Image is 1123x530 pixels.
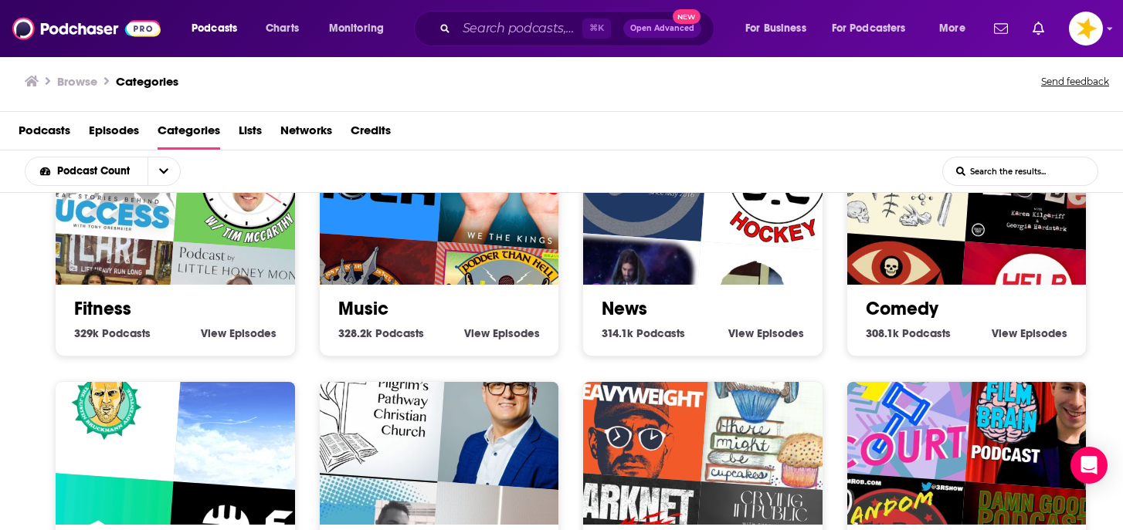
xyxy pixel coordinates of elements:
span: Charts [266,18,299,39]
div: Search podcasts, credits, & more... [429,11,729,46]
span: Podcasts [902,326,951,340]
a: Lists [239,118,262,150]
a: View Fitness Episodes [201,326,277,340]
span: ⌘ K [582,19,611,39]
a: Show notifications dropdown [988,15,1014,42]
a: News [602,297,647,320]
img: Heavyweight [558,329,711,481]
a: View Comedy Episodes [992,326,1067,340]
span: For Business [745,18,806,39]
img: User Profile [1069,12,1103,46]
span: Episodes [757,326,804,340]
input: Search podcasts, credits, & more... [456,16,582,41]
button: open menu [735,16,826,41]
button: open menu [148,157,180,185]
a: Charts [256,16,308,41]
button: open menu [181,16,257,41]
a: Categories [116,74,178,89]
span: Episodes [229,326,277,340]
a: View Music Episodes [464,326,540,340]
img: Christophe VCP [173,339,326,491]
span: View [201,326,226,340]
button: open menu [318,16,404,41]
a: Networks [280,118,332,150]
span: View [728,326,754,340]
span: Podcast Count [57,166,135,177]
span: View [464,326,490,340]
img: The Justin Bruckmann Adventure [30,329,183,481]
h3: Browse [57,74,97,89]
a: Episodes [89,118,139,150]
button: Show profile menu [1069,12,1103,46]
span: New [673,9,701,24]
span: Podcasts [192,18,237,39]
span: 308.1k [866,326,899,340]
div: Open Intercom Messenger [1070,447,1108,484]
a: Music [338,297,388,320]
span: Open Advanced [630,25,694,32]
span: Podcasts [102,326,151,340]
a: 314.1k News Podcasts [602,326,685,340]
button: Open AdvancedNew [623,19,701,38]
img: There Might Be Cupcakes Podcast [701,339,853,491]
img: Pilgrim's Pathway Ministries [293,329,446,481]
a: 329k Fitness Podcasts [74,326,151,340]
span: Monitoring [329,18,384,39]
span: Podcasts [375,326,424,340]
a: Categories [158,118,220,150]
span: 314.1k [602,326,633,340]
span: Podcasts [636,326,685,340]
img: Rediscover the Gospel [437,339,590,491]
a: 308.1k Comedy Podcasts [866,326,951,340]
a: Credits [351,118,391,150]
button: open menu [822,16,928,41]
span: Episodes [493,326,540,340]
span: 328.2k [338,326,372,340]
img: The Film Brain Podcast [965,339,1118,491]
a: View News Episodes [728,326,804,340]
span: 329k [74,326,99,340]
button: open menu [928,16,985,41]
a: Podcasts [19,118,70,150]
span: View [992,326,1017,340]
span: For Podcasters [832,18,906,39]
a: Show notifications dropdown [1026,15,1050,42]
a: Comedy [866,297,938,320]
span: More [939,18,965,39]
button: Send feedback [1036,71,1114,93]
button: open menu [25,166,148,177]
img: 90s Court [821,329,974,481]
span: Episodes [1020,326,1067,340]
h2: Choose List sort [25,157,205,186]
a: Fitness [74,297,131,320]
span: Logged in as Spreaker_Prime [1069,12,1103,46]
a: 328.2k Music Podcasts [338,326,424,340]
img: Podchaser - Follow, Share and Rate Podcasts [12,14,161,43]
